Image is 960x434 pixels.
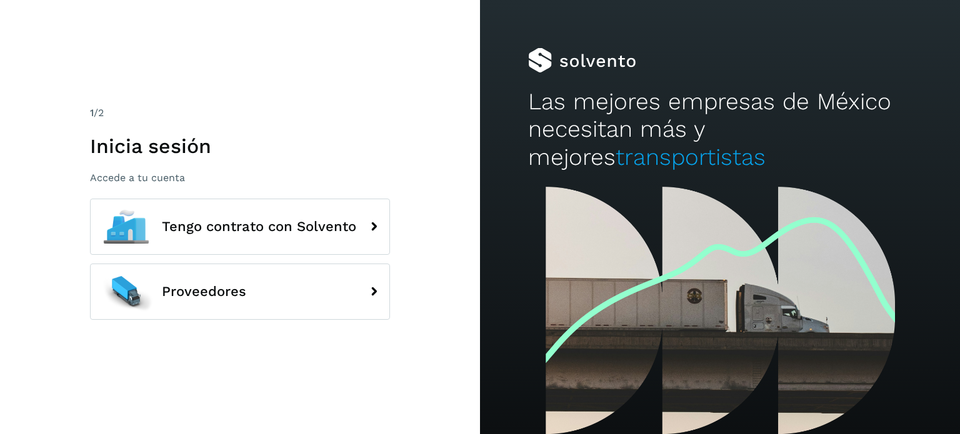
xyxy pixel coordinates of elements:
[90,106,390,121] div: /2
[528,88,912,171] h2: Las mejores empresas de México necesitan más y mejores
[90,134,390,158] h1: Inicia sesión
[162,284,246,299] span: Proveedores
[616,144,766,170] span: transportistas
[162,219,356,234] span: Tengo contrato con Solvento
[90,199,390,255] button: Tengo contrato con Solvento
[90,107,94,119] span: 1
[90,172,390,184] p: Accede a tu cuenta
[90,264,390,320] button: Proveedores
